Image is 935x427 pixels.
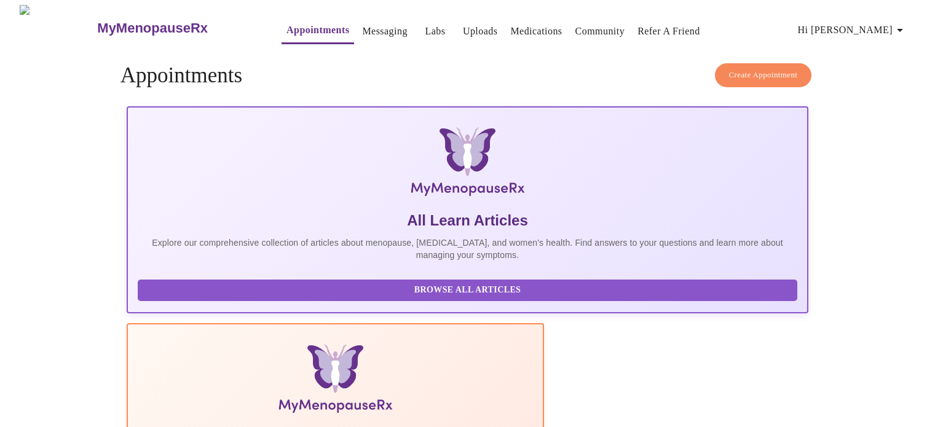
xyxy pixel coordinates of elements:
a: Messaging [362,23,407,40]
button: Labs [416,19,455,44]
button: Medications [505,19,567,44]
h5: All Learn Articles [138,211,798,230]
h4: Appointments [120,63,815,88]
span: Hi [PERSON_NAME] [798,22,907,39]
a: Uploads [463,23,498,40]
button: Create Appointment [715,63,812,87]
button: Uploads [458,19,503,44]
a: Browse All Articles [138,284,801,294]
a: Community [575,23,625,40]
p: Explore our comprehensive collection of articles about menopause, [MEDICAL_DATA], and women's hea... [138,237,798,261]
a: Refer a Friend [637,23,700,40]
button: Messaging [357,19,412,44]
button: Browse All Articles [138,280,798,301]
a: Medications [510,23,562,40]
a: Appointments [286,22,349,39]
h3: MyMenopauseRx [97,20,208,36]
button: Refer a Friend [633,19,705,44]
span: Create Appointment [729,68,798,82]
a: Labs [425,23,445,40]
img: MyMenopauseRx Logo [240,127,695,201]
button: Hi [PERSON_NAME] [793,18,912,42]
img: Menopause Manual [200,344,470,418]
button: Community [570,19,630,44]
a: MyMenopauseRx [96,7,257,50]
span: Browse All Articles [150,283,786,298]
button: Appointments [282,18,354,44]
img: MyMenopauseRx Logo [20,5,96,51]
